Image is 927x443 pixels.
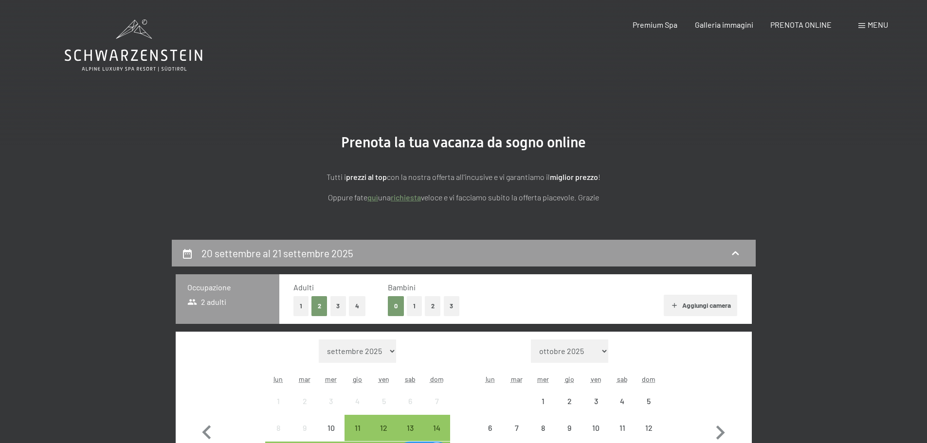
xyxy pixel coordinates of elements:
[299,375,310,383] abbr: martedì
[582,415,609,441] div: arrivo/check-in non effettuabile
[582,388,609,414] div: Fri Oct 03 2025
[537,375,549,383] abbr: mercoledì
[511,375,523,383] abbr: martedì
[341,134,586,151] span: Prenota la tua vacanza da sogno online
[372,397,396,422] div: 5
[556,388,582,414] div: arrivo/check-in non effettuabile
[610,397,635,422] div: 4
[504,415,530,441] div: arrivo/check-in non effettuabile
[557,397,582,422] div: 2
[444,296,460,316] button: 3
[407,296,422,316] button: 1
[187,297,227,307] span: 2 adulti
[636,388,662,414] div: arrivo/check-in non effettuabile
[293,283,314,292] span: Adulti
[349,296,365,316] button: 4
[291,388,318,414] div: Tue Sep 02 2025
[530,415,556,441] div: Wed Oct 08 2025
[565,375,574,383] abbr: giovedì
[664,295,737,316] button: Aggiungi camera
[425,296,441,316] button: 2
[318,415,344,441] div: arrivo/check-in non effettuabile
[423,388,450,414] div: arrivo/check-in non effettuabile
[695,20,753,29] a: Galleria immagini
[477,415,503,441] div: arrivo/check-in non effettuabile
[220,191,707,204] p: Oppure fate una veloce e vi facciamo subito la offerta piacevole. Grazie
[291,415,318,441] div: arrivo/check-in non effettuabile
[371,415,397,441] div: arrivo/check-in possibile
[388,296,404,316] button: 0
[531,397,555,422] div: 1
[582,415,609,441] div: Fri Oct 10 2025
[424,397,449,422] div: 7
[187,282,268,293] h3: Occupazione
[530,415,556,441] div: arrivo/check-in non effettuabile
[770,20,832,29] a: PRENOTA ONLINE
[423,415,450,441] div: Sun Sep 14 2025
[486,375,495,383] abbr: lunedì
[291,388,318,414] div: arrivo/check-in non effettuabile
[345,388,371,414] div: arrivo/check-in non effettuabile
[346,172,387,181] strong: prezzi al top
[330,296,346,316] button: 3
[642,375,655,383] abbr: domenica
[201,247,353,259] h2: 20 settembre al 21 settembre 2025
[291,415,318,441] div: Tue Sep 09 2025
[371,388,397,414] div: arrivo/check-in non effettuabile
[265,415,291,441] div: Mon Sep 08 2025
[345,388,371,414] div: Thu Sep 04 2025
[388,283,416,292] span: Bambini
[609,388,636,414] div: Sat Oct 04 2025
[633,20,677,29] a: Premium Spa
[293,296,309,316] button: 1
[397,388,423,414] div: Sat Sep 06 2025
[609,415,636,441] div: arrivo/check-in non effettuabile
[430,375,444,383] abbr: domenica
[868,20,888,29] span: Menu
[636,415,662,441] div: Sun Oct 12 2025
[353,375,362,383] abbr: giovedì
[318,415,344,441] div: Wed Sep 10 2025
[265,415,291,441] div: arrivo/check-in non effettuabile
[398,397,422,422] div: 6
[636,397,661,422] div: 5
[273,375,283,383] abbr: lunedì
[311,296,327,316] button: 2
[530,388,556,414] div: arrivo/check-in non effettuabile
[397,388,423,414] div: arrivo/check-in non effettuabile
[292,397,317,422] div: 2
[265,388,291,414] div: arrivo/check-in non effettuabile
[556,415,582,441] div: Thu Oct 09 2025
[371,388,397,414] div: Fri Sep 05 2025
[617,375,628,383] abbr: sabato
[345,415,371,441] div: Thu Sep 11 2025
[325,375,337,383] abbr: mercoledì
[504,415,530,441] div: Tue Oct 07 2025
[609,415,636,441] div: Sat Oct 11 2025
[345,397,370,422] div: 4
[609,388,636,414] div: arrivo/check-in non effettuabile
[636,415,662,441] div: arrivo/check-in non effettuabile
[582,388,609,414] div: arrivo/check-in non effettuabile
[477,415,503,441] div: Mon Oct 06 2025
[550,172,598,181] strong: miglior prezzo
[371,415,397,441] div: Fri Sep 12 2025
[591,375,601,383] abbr: venerdì
[345,415,371,441] div: arrivo/check-in possibile
[530,388,556,414] div: Wed Oct 01 2025
[379,375,389,383] abbr: venerdì
[391,193,421,202] a: richiesta
[636,388,662,414] div: Sun Oct 05 2025
[423,415,450,441] div: arrivo/check-in possibile
[556,415,582,441] div: arrivo/check-in non effettuabile
[318,388,344,414] div: arrivo/check-in non effettuabile
[397,415,423,441] div: arrivo/check-in possibile
[367,193,378,202] a: quì
[397,415,423,441] div: Sat Sep 13 2025
[265,388,291,414] div: Mon Sep 01 2025
[583,397,608,422] div: 3
[405,375,416,383] abbr: sabato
